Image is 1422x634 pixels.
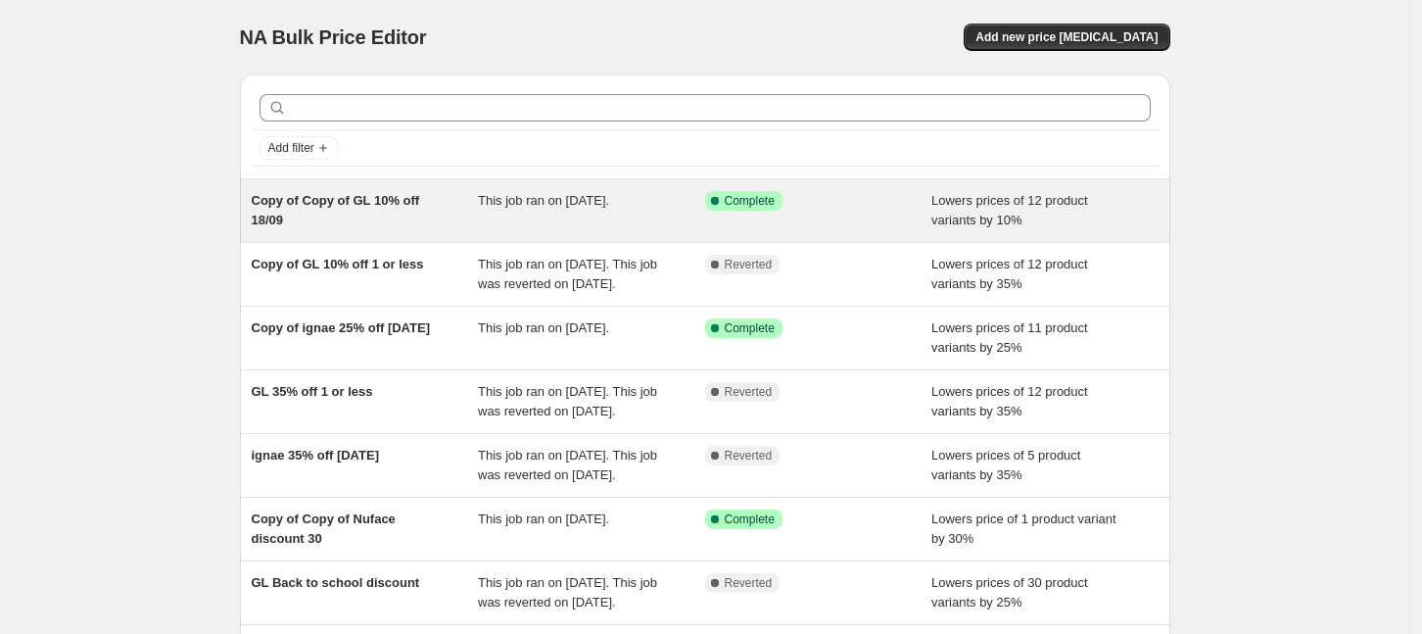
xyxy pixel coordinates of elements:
[725,575,773,591] span: Reverted
[725,512,775,527] span: Complete
[252,575,420,590] span: GL Back to school discount
[975,29,1158,45] span: Add new price [MEDICAL_DATA]
[478,320,609,335] span: This job ran on [DATE].
[725,193,775,209] span: Complete
[478,193,609,208] span: This job ran on [DATE].
[268,140,314,156] span: Add filter
[478,257,657,291] span: This job ran on [DATE]. This job was reverted on [DATE].
[252,512,396,546] span: Copy of Copy of Nuface discount 30
[478,448,657,482] span: This job ran on [DATE]. This job was reverted on [DATE].
[964,24,1169,51] button: Add new price [MEDICAL_DATA]
[725,448,773,463] span: Reverted
[478,575,657,610] span: This job ran on [DATE]. This job was reverted on [DATE].
[725,320,775,336] span: Complete
[931,320,1088,355] span: Lowers prices of 11 product variants by 25%
[252,448,380,463] span: ignae 35% off [DATE]
[252,257,424,271] span: Copy of GL 10% off 1 or less
[478,384,657,418] span: This job ran on [DATE]. This job was reverted on [DATE].
[478,512,609,526] span: This job ran on [DATE].
[931,448,1080,482] span: Lowers prices of 5 product variants by 35%
[725,257,773,272] span: Reverted
[931,575,1088,610] span: Lowers prices of 30 product variants by 25%
[240,26,427,48] span: NA Bulk Price Editor
[931,193,1088,227] span: Lowers prices of 12 product variants by 10%
[931,384,1088,418] span: Lowers prices of 12 product variants by 35%
[725,384,773,400] span: Reverted
[260,136,338,160] button: Add filter
[252,193,420,227] span: Copy of Copy of GL 10% off 18/09
[931,512,1116,546] span: Lowers price of 1 product variant by 30%
[252,320,430,335] span: Copy of ignae 25% off [DATE]
[931,257,1088,291] span: Lowers prices of 12 product variants by 35%
[252,384,373,399] span: GL 35% off 1 or less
